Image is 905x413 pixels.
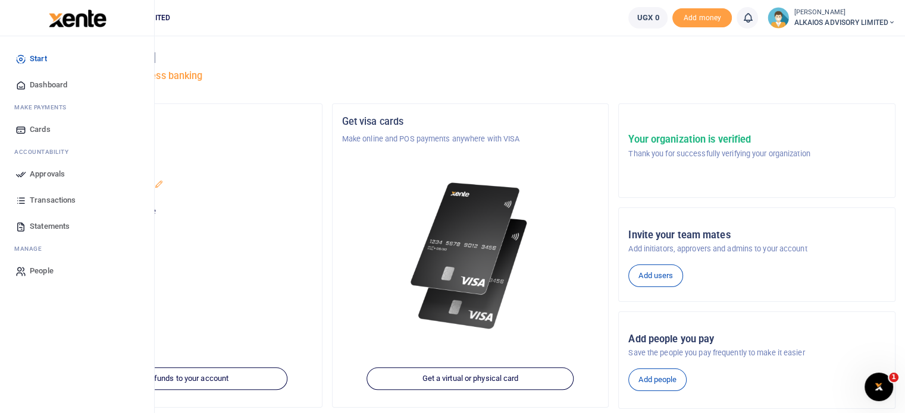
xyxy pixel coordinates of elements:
span: countability [23,147,68,156]
img: logo-large [49,10,107,27]
span: UGX 0 [637,12,659,24]
span: 1 [889,373,898,382]
p: ALKAIOS ADVISORY LIMITED [55,133,312,145]
h5: Add people you pay [628,333,885,345]
p: ALKAIOS ADVISORY LIMITED [55,179,312,191]
a: Get a virtual or physical card [367,368,574,390]
a: Start [10,46,145,72]
p: Thank you for successfully verifying your organization [628,148,810,160]
h5: UGX 20,378,300 [55,220,312,232]
span: anage [20,244,42,253]
iframe: Intercom live chat [865,373,893,401]
li: Toup your wallet [672,8,732,28]
a: Approvals [10,161,145,187]
small: [PERSON_NAME] [794,8,895,18]
li: M [10,98,145,116]
span: Cards [30,124,51,135]
a: Statements [10,213,145,239]
span: Start [30,53,47,65]
li: Wallet ballance [624,7,673,29]
h4: Hello [PERSON_NAME] [45,51,895,64]
a: UGX 0 [628,7,668,29]
span: ake Payments [20,103,67,112]
span: Dashboard [30,79,67,91]
p: Save the people you pay frequently to make it easier [628,347,885,359]
li: M [10,239,145,258]
img: profile-user [768,7,789,29]
p: Add initiators, approvers and admins to your account [628,243,885,255]
a: Cards [10,116,145,143]
span: ALKAIOS ADVISORY LIMITED [794,17,895,28]
span: Approvals [30,168,65,180]
a: profile-user [PERSON_NAME] ALKAIOS ADVISORY LIMITED [768,7,895,29]
h5: Account [55,162,312,174]
span: Add money [672,8,732,28]
a: People [10,258,145,284]
a: logo-small logo-large logo-large [48,13,107,22]
a: Add users [628,264,683,287]
a: Add people [628,368,687,391]
span: Transactions [30,194,76,206]
img: xente-_physical_cards.png [406,174,535,339]
h5: Organization [55,116,312,128]
span: Statements [30,220,70,232]
h5: Your organization is verified [628,134,810,146]
li: Ac [10,143,145,161]
span: People [30,265,54,277]
a: Dashboard [10,72,145,98]
h5: Get visa cards [342,116,599,128]
p: Your current account balance [55,206,312,217]
a: Add money [672,12,732,21]
a: Transactions [10,187,145,213]
h5: Welcome to better business banking [45,70,895,82]
h5: Invite your team mates [628,229,885,241]
p: Make online and POS payments anywhere with VISA [342,133,599,145]
a: Add funds to your account [80,368,287,390]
